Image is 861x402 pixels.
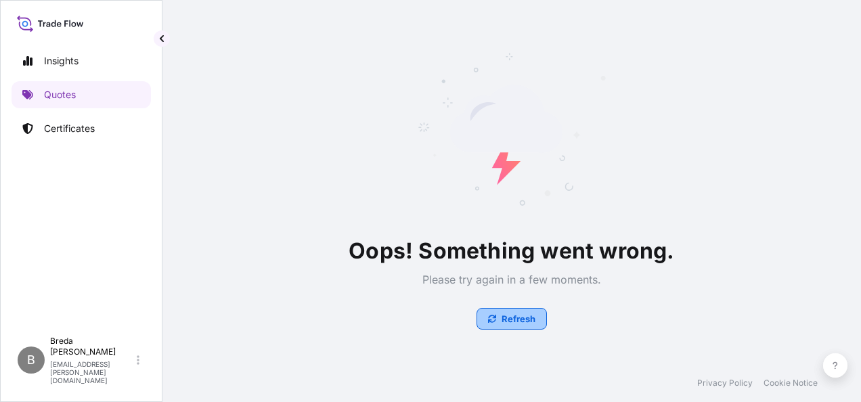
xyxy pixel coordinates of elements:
p: [EMAIL_ADDRESS][PERSON_NAME][DOMAIN_NAME] [50,360,134,384]
p: Insights [44,54,79,68]
span: B [27,353,35,367]
p: Quotes [44,88,76,102]
p: Oops! Something went wrong. [349,235,674,267]
a: Insights [12,47,151,74]
p: Breda [PERSON_NAME] [50,336,134,357]
a: Certificates [12,115,151,142]
button: Refresh [477,308,547,330]
a: Privacy Policy [697,378,753,388]
p: Refresh [502,312,535,326]
a: Quotes [12,81,151,108]
a: Cookie Notice [764,378,818,388]
p: Please try again in a few moments. [349,273,674,286]
p: Certificates [44,122,95,135]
